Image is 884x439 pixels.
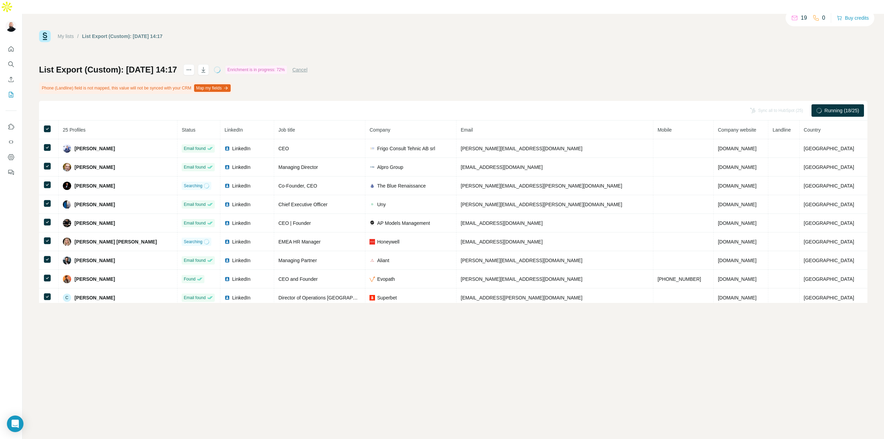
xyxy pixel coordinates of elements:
[718,183,757,189] span: [DOMAIN_NAME]
[224,202,230,207] img: LinkedIn logo
[184,201,205,208] span: Email found
[6,121,17,133] button: Use Surfe on LinkedIn
[6,166,17,179] button: Feedback
[75,238,157,245] span: [PERSON_NAME] [PERSON_NAME]
[377,145,435,152] span: Frigo Consult Tehnic AB srl
[232,276,250,283] span: LinkedIn
[825,107,859,114] span: Running (18/25)
[369,203,375,206] img: company-logo
[278,220,311,226] span: CEO | Founder
[232,257,250,264] span: LinkedIn
[804,202,854,207] span: [GEOGRAPHIC_DATA]
[232,145,250,152] span: LinkedIn
[278,295,377,300] span: Director of Operations [GEOGRAPHIC_DATA]
[804,276,854,282] span: [GEOGRAPHIC_DATA]
[718,127,756,133] span: Company website
[657,276,701,282] span: [PHONE_NUMBER]
[6,136,17,148] button: Use Surfe API
[369,127,390,133] span: Company
[278,202,327,207] span: Chief Executive Officer
[377,164,403,171] span: Alpro Group
[718,239,757,245] span: [DOMAIN_NAME]
[75,276,115,283] span: [PERSON_NAME]
[377,201,386,208] span: Uny
[804,183,854,189] span: [GEOGRAPHIC_DATA]
[718,258,757,263] span: [DOMAIN_NAME]
[232,220,250,227] span: LinkedIn
[63,294,71,302] div: C
[6,21,17,32] img: Avatar
[224,258,230,263] img: LinkedIn logo
[63,275,71,283] img: Avatar
[225,66,287,74] div: Enrichment is in progress: 72%
[804,146,854,151] span: [GEOGRAPHIC_DATA]
[63,163,71,171] img: Avatar
[184,145,205,152] span: Email found
[292,66,308,73] button: Cancel
[278,127,295,133] span: Job title
[804,220,854,226] span: [GEOGRAPHIC_DATA]
[63,219,71,227] img: Avatar
[718,202,757,207] span: [DOMAIN_NAME]
[278,239,320,245] span: EMEA HR Manager
[224,164,230,170] img: LinkedIn logo
[369,146,375,151] img: company-logo
[63,256,71,265] img: Avatar
[224,239,230,245] img: LinkedIn logo
[6,73,17,86] button: Enrich CSV
[377,238,400,245] span: Honeywell
[75,201,115,208] span: [PERSON_NAME]
[58,34,74,39] a: My lists
[224,220,230,226] img: LinkedIn logo
[39,64,177,75] h1: List Export (Custom): [DATE] 14:17
[377,182,426,189] span: The Blue Renaissance
[804,239,854,245] span: [GEOGRAPHIC_DATA]
[184,220,205,226] span: Email found
[224,146,230,151] img: LinkedIn logo
[369,258,375,263] img: company-logo
[461,146,582,151] span: [PERSON_NAME][EMAIL_ADDRESS][DOMAIN_NAME]
[369,295,375,300] img: company-logo
[232,201,250,208] span: LinkedIn
[77,33,79,40] li: /
[75,257,115,264] span: [PERSON_NAME]
[6,43,17,55] button: Quick start
[772,127,791,133] span: Landline
[461,239,542,245] span: [EMAIL_ADDRESS][DOMAIN_NAME]
[232,182,250,189] span: LinkedIn
[369,276,375,282] img: company-logo
[718,295,757,300] span: [DOMAIN_NAME]
[63,238,71,246] img: Avatar
[75,182,115,189] span: [PERSON_NAME]
[461,295,582,300] span: [EMAIL_ADDRESS][PERSON_NAME][DOMAIN_NAME]
[822,14,825,22] p: 0
[183,64,194,75] button: actions
[82,33,163,40] div: List Export (Custom): [DATE] 14:17
[278,146,289,151] span: CEO
[461,164,542,170] span: [EMAIL_ADDRESS][DOMAIN_NAME]
[39,30,51,42] img: Surfe Logo
[369,164,375,170] img: company-logo
[224,276,230,282] img: LinkedIn logo
[184,295,205,301] span: Email found
[194,84,231,92] button: Map my fields
[278,183,317,189] span: Co-Founder, CEO
[184,164,205,170] span: Email found
[39,82,232,94] div: Phone (Landline) field is not mapped, this value will not be synced with your CRM
[224,295,230,300] img: LinkedIn logo
[75,145,115,152] span: [PERSON_NAME]
[224,183,230,189] img: LinkedIn logo
[804,164,854,170] span: [GEOGRAPHIC_DATA]
[804,295,854,300] span: [GEOGRAPHIC_DATA]
[461,258,582,263] span: [PERSON_NAME][EMAIL_ADDRESS][DOMAIN_NAME]
[63,144,71,153] img: Avatar
[461,220,542,226] span: [EMAIL_ADDRESS][DOMAIN_NAME]
[369,183,375,189] img: company-logo
[377,276,395,283] span: Evopath
[184,257,205,264] span: Email found
[718,220,757,226] span: [DOMAIN_NAME]
[63,127,86,133] span: 25 Profiles
[369,239,375,245] img: company-logo
[75,164,115,171] span: [PERSON_NAME]
[369,220,375,226] img: company-logo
